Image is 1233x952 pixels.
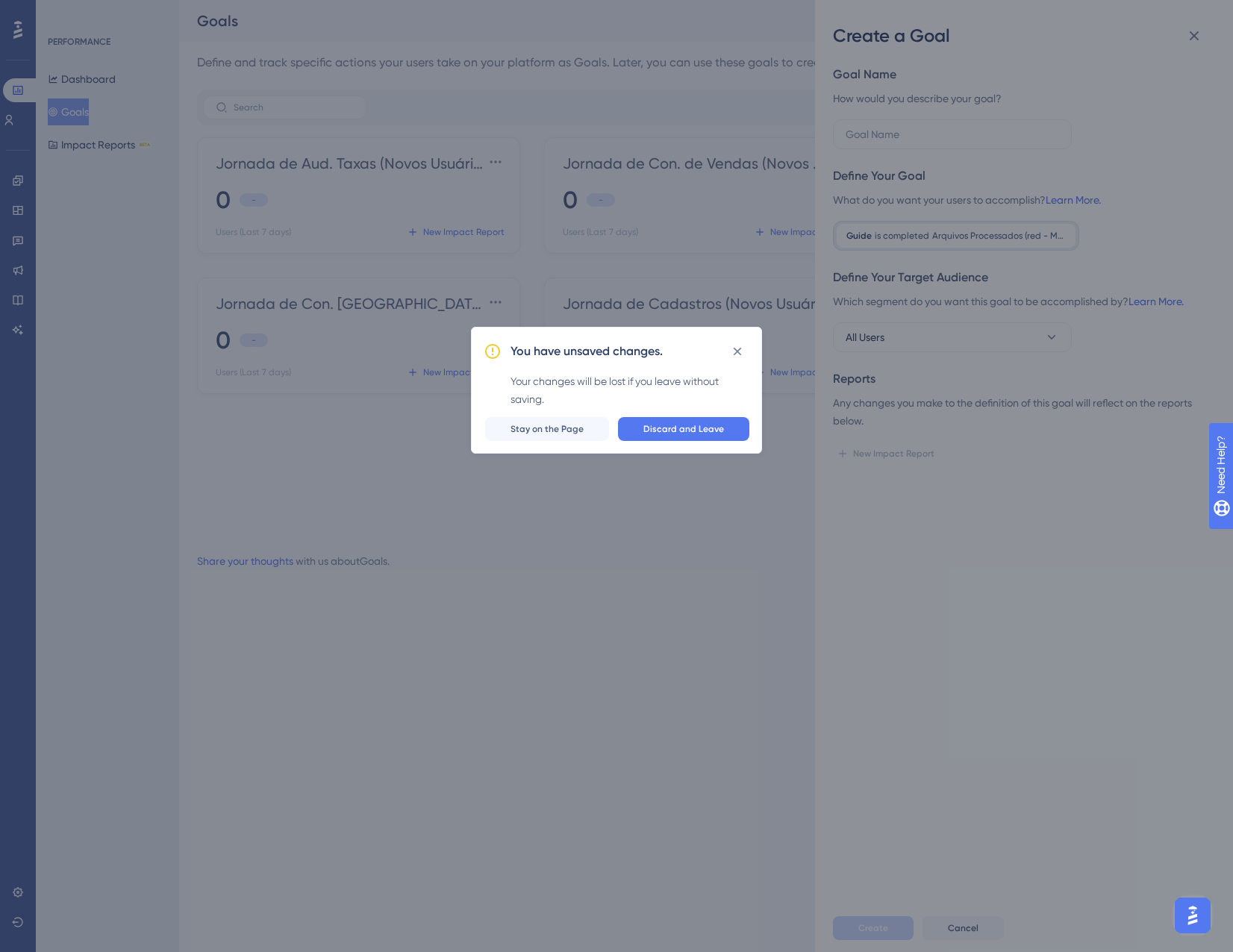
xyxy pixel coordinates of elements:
span: Need Help? [35,4,93,22]
iframe: UserGuiding AI Assistant Launcher [1170,893,1215,938]
h2: You have unsaved changes. [511,342,663,360]
span: Stay on the Page [511,423,584,435]
span: Discard and Leave [643,423,724,435]
div: Your changes will be lost if you leave without saving. [511,372,749,408]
